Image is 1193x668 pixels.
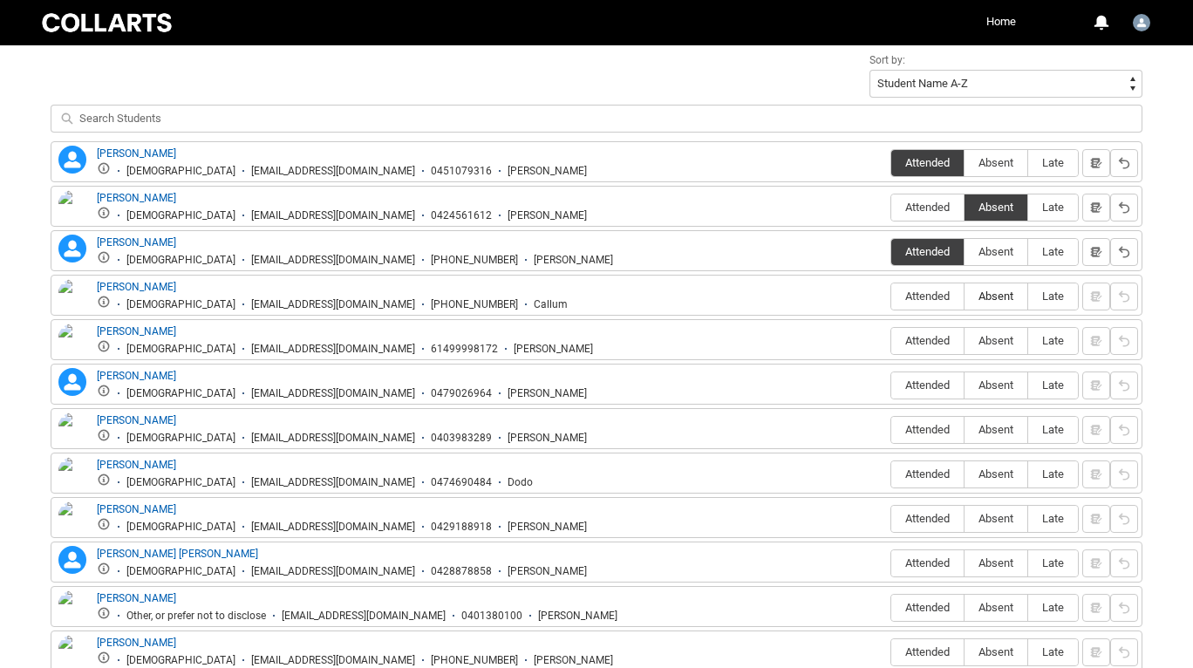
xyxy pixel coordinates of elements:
[1128,7,1155,35] button: User Profile Yannis.Ye
[508,209,587,222] div: [PERSON_NAME]
[251,298,415,311] div: [EMAIL_ADDRESS][DOMAIN_NAME]
[1028,245,1078,258] span: Late
[58,279,86,317] img: Callum Milgate
[251,654,415,667] div: [EMAIL_ADDRESS][DOMAIN_NAME]
[97,459,176,471] a: [PERSON_NAME]
[891,156,964,169] span: Attended
[126,209,235,222] div: [DEMOGRAPHIC_DATA]
[126,432,235,445] div: [DEMOGRAPHIC_DATA]
[965,467,1027,481] span: Absent
[891,512,964,525] span: Attended
[97,592,176,604] a: [PERSON_NAME]
[97,325,176,337] a: [PERSON_NAME]
[982,9,1020,35] a: Home
[538,610,617,623] div: [PERSON_NAME]
[891,378,964,392] span: Attended
[126,254,235,267] div: [DEMOGRAPHIC_DATA]
[508,476,533,489] div: Dodo
[1110,149,1138,177] button: Reset
[431,254,518,267] div: [PHONE_NUMBER]
[431,565,492,578] div: 0428878858
[508,521,587,534] div: [PERSON_NAME]
[251,165,415,178] div: [EMAIL_ADDRESS][DOMAIN_NAME]
[869,54,905,66] span: Sort by:
[965,601,1027,614] span: Absent
[58,501,86,540] img: Liam Handreck
[431,209,492,222] div: 0424561612
[126,521,235,534] div: [DEMOGRAPHIC_DATA]
[58,457,86,508] img: Joanna Tosti-Guerra
[534,298,568,311] div: Callum
[1028,334,1078,347] span: Late
[431,343,498,356] div: 61499998172
[251,343,415,356] div: [EMAIL_ADDRESS][DOMAIN_NAME]
[1028,512,1078,525] span: Late
[891,467,964,481] span: Attended
[891,201,964,214] span: Attended
[1110,638,1138,666] button: Reset
[251,521,415,534] div: [EMAIL_ADDRESS][DOMAIN_NAME]
[534,654,613,667] div: [PERSON_NAME]
[431,521,492,534] div: 0429188918
[965,512,1027,525] span: Absent
[1028,601,1078,614] span: Late
[965,334,1027,347] span: Absent
[1110,549,1138,577] button: Reset
[251,565,415,578] div: [EMAIL_ADDRESS][DOMAIN_NAME]
[1110,194,1138,222] button: Reset
[431,476,492,489] div: 0474690484
[51,105,1142,133] input: Search Students
[1028,378,1078,392] span: Late
[1028,423,1078,436] span: Late
[965,556,1027,569] span: Absent
[508,165,587,178] div: [PERSON_NAME]
[58,190,86,228] img: Amanda Simone
[431,387,492,400] div: 0479026964
[251,432,415,445] div: [EMAIL_ADDRESS][DOMAIN_NAME]
[1110,505,1138,533] button: Reset
[58,412,86,451] img: Jade Marshall
[1082,194,1110,222] button: Notes
[126,476,235,489] div: [DEMOGRAPHIC_DATA]
[1110,238,1138,266] button: Reset
[97,281,176,293] a: [PERSON_NAME]
[1028,201,1078,214] span: Late
[58,368,86,396] lightning-icon: Daniel Johnson
[891,556,964,569] span: Attended
[97,236,176,249] a: [PERSON_NAME]
[126,387,235,400] div: [DEMOGRAPHIC_DATA]
[1110,327,1138,355] button: Reset
[508,432,587,445] div: [PERSON_NAME]
[58,590,86,629] img: Sarah Beresford
[126,165,235,178] div: [DEMOGRAPHIC_DATA]
[126,654,235,667] div: [DEMOGRAPHIC_DATA]
[1110,594,1138,622] button: Reset
[1082,238,1110,266] button: Notes
[508,565,587,578] div: [PERSON_NAME]
[97,414,176,426] a: [PERSON_NAME]
[1110,283,1138,310] button: Reset
[965,245,1027,258] span: Absent
[58,146,86,174] lightning-icon: Alicia Marley
[891,645,964,658] span: Attended
[97,548,258,560] a: [PERSON_NAME] [PERSON_NAME]
[891,423,964,436] span: Attended
[965,423,1027,436] span: Absent
[97,147,176,160] a: [PERSON_NAME]
[965,290,1027,303] span: Absent
[1028,467,1078,481] span: Late
[965,378,1027,392] span: Absent
[126,343,235,356] div: [DEMOGRAPHIC_DATA]
[251,476,415,489] div: [EMAIL_ADDRESS][DOMAIN_NAME]
[251,387,415,400] div: [EMAIL_ADDRESS][DOMAIN_NAME]
[282,610,446,623] div: [EMAIL_ADDRESS][DOMAIN_NAME]
[508,387,587,400] div: [PERSON_NAME]
[1028,156,1078,169] span: Late
[97,637,176,649] a: [PERSON_NAME]
[461,610,522,623] div: 0401380100
[1110,371,1138,399] button: Reset
[97,370,176,382] a: [PERSON_NAME]
[1082,149,1110,177] button: Notes
[891,601,964,614] span: Attended
[97,503,176,515] a: [PERSON_NAME]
